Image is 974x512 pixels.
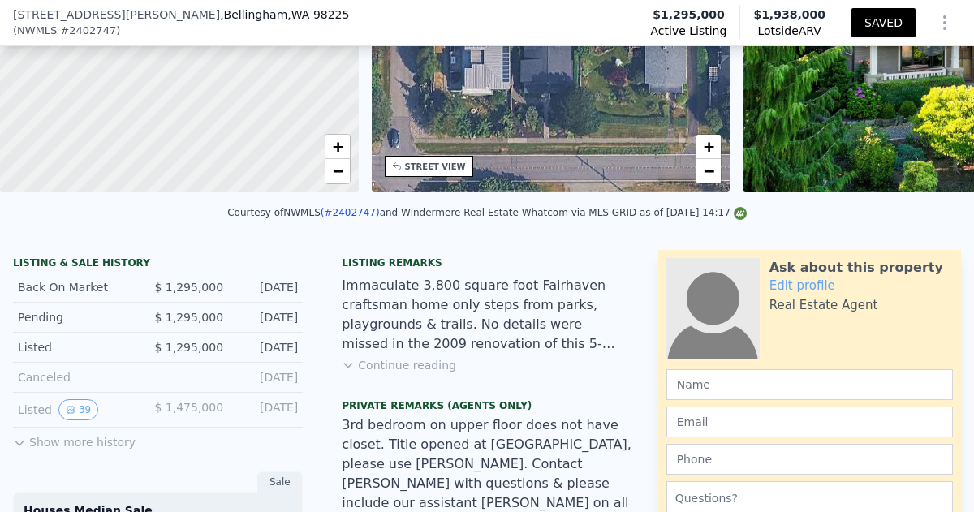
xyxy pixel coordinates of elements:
[154,281,223,294] span: $ 1,295,000
[325,159,350,183] a: Zoom out
[753,23,825,39] span: Lotside ARV
[13,23,120,39] div: ( )
[342,256,631,269] div: Listing remarks
[332,161,343,181] span: −
[342,399,631,415] div: Private Remarks (Agents Only)
[851,8,916,37] button: SAVED
[653,6,725,23] span: $1,295,000
[13,428,136,450] button: Show more history
[704,161,714,181] span: −
[154,401,223,414] span: $ 1,475,000
[696,135,721,159] a: Zoom in
[235,369,298,385] div: [DATE]
[666,407,953,437] input: Email
[18,399,141,420] div: Listed
[220,6,349,23] span: , Bellingham
[769,278,835,293] a: Edit profile
[666,444,953,475] input: Phone
[651,23,727,39] span: Active Listing
[342,276,631,354] div: Immaculate 3,800 square foot Fairhaven craftsman home only steps from parks, playgrounds & trails...
[18,369,145,385] div: Canceled
[227,207,747,218] div: Courtesy of NWMLS and Windermere Real Estate Whatcom via MLS GRID as of [DATE] 14:17
[58,399,98,420] button: View historical data
[236,339,298,355] div: [DATE]
[18,339,141,355] div: Listed
[929,6,961,39] button: Show Options
[236,279,298,295] div: [DATE]
[257,471,303,493] div: Sale
[753,8,825,21] span: $1,938,000
[769,297,878,313] div: Real Estate Agent
[18,279,141,295] div: Back On Market
[154,311,223,324] span: $ 1,295,000
[13,6,220,23] span: [STREET_ADDRESS][PERSON_NAME]
[332,136,343,157] span: +
[704,136,714,157] span: +
[696,159,721,183] a: Zoom out
[236,309,298,325] div: [DATE]
[666,369,953,400] input: Name
[18,309,141,325] div: Pending
[342,357,456,373] button: Continue reading
[734,207,747,220] img: NWMLS Logo
[13,256,303,273] div: LISTING & SALE HISTORY
[405,161,466,173] div: STREET VIEW
[769,258,943,278] div: Ask about this property
[60,23,116,39] span: # 2402747
[321,207,380,218] a: (#2402747)
[287,8,349,21] span: , WA 98225
[154,341,223,354] span: $ 1,295,000
[236,399,298,420] div: [DATE]
[17,23,57,39] span: NWMLS
[325,135,350,159] a: Zoom in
